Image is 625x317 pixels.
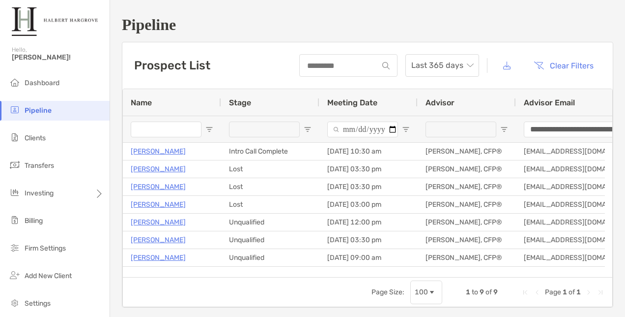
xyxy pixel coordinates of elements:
[466,288,470,296] span: 1
[319,143,418,160] div: [DATE] 10:30 am
[131,198,186,211] a: [PERSON_NAME]
[418,196,516,213] div: [PERSON_NAME], CFP®
[221,231,319,249] div: Unqualified
[418,267,516,284] div: [PERSON_NAME], CFP®
[25,217,43,225] span: Billing
[533,288,541,296] div: Previous Page
[9,242,21,254] img: firm-settings icon
[597,288,604,296] div: Last Page
[319,196,418,213] div: [DATE] 03:00 pm
[371,288,404,296] div: Page Size:
[25,272,72,280] span: Add New Client
[304,126,312,133] button: Open Filter Menu
[205,126,213,133] button: Open Filter Menu
[221,214,319,231] div: Unqualified
[526,55,601,76] button: Clear Filters
[585,288,593,296] div: Next Page
[131,269,186,282] a: [PERSON_NAME]
[221,160,319,178] div: Lost
[415,288,428,296] div: 100
[493,288,498,296] span: 9
[131,163,186,175] a: [PERSON_NAME]
[485,288,492,296] span: of
[9,76,21,88] img: dashboard icon
[472,288,478,296] span: to
[545,288,561,296] span: Page
[9,269,21,281] img: add_new_client icon
[131,234,186,246] a: [PERSON_NAME]
[25,189,54,197] span: Investing
[402,126,410,133] button: Open Filter Menu
[524,98,575,107] span: Advisor Email
[221,267,319,284] div: Client
[9,104,21,116] img: pipeline icon
[25,161,54,170] span: Transfers
[563,288,567,296] span: 1
[9,131,21,143] img: clients icon
[500,126,508,133] button: Open Filter Menu
[221,143,319,160] div: Intro Call Complete
[221,249,319,266] div: Unqualified
[9,159,21,171] img: transfers icon
[9,187,21,198] img: investing icon
[418,178,516,195] div: [PERSON_NAME], CFP®
[134,59,210,72] h3: Prospect List
[25,79,59,87] span: Dashboard
[521,288,529,296] div: First Page
[319,160,418,178] div: [DATE] 03:30 pm
[418,249,516,266] div: [PERSON_NAME], CFP®
[410,281,442,304] div: Page Size
[426,98,455,107] span: Advisor
[327,98,377,107] span: Meeting Date
[25,106,52,115] span: Pipeline
[25,244,66,253] span: Firm Settings
[131,122,201,137] input: Name Filter Input
[319,214,418,231] div: [DATE] 12:00 pm
[418,160,516,178] div: [PERSON_NAME], CFP®
[12,4,98,39] img: Zoe Logo
[131,181,186,193] a: [PERSON_NAME]
[221,196,319,213] div: Lost
[131,98,152,107] span: Name
[9,297,21,309] img: settings icon
[221,178,319,195] div: Lost
[576,288,581,296] span: 1
[418,214,516,231] div: [PERSON_NAME], CFP®
[12,53,104,62] span: [PERSON_NAME]!
[319,249,418,266] div: [DATE] 09:00 am
[568,288,575,296] span: of
[9,214,21,226] img: billing icon
[480,288,484,296] span: 9
[319,178,418,195] div: [DATE] 03:30 pm
[382,62,390,69] img: input icon
[418,143,516,160] div: [PERSON_NAME], CFP®
[229,98,251,107] span: Stage
[327,122,398,137] input: Meeting Date Filter Input
[131,216,186,228] a: [PERSON_NAME]
[319,231,418,249] div: [DATE] 03:30 pm
[25,134,46,142] span: Clients
[411,55,473,76] span: Last 365 days
[131,252,186,264] a: [PERSON_NAME]
[131,145,186,158] a: [PERSON_NAME]
[25,299,51,308] span: Settings
[319,267,418,284] div: [DATE] 10:30 am
[122,16,613,34] h1: Pipeline
[418,231,516,249] div: [PERSON_NAME], CFP®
